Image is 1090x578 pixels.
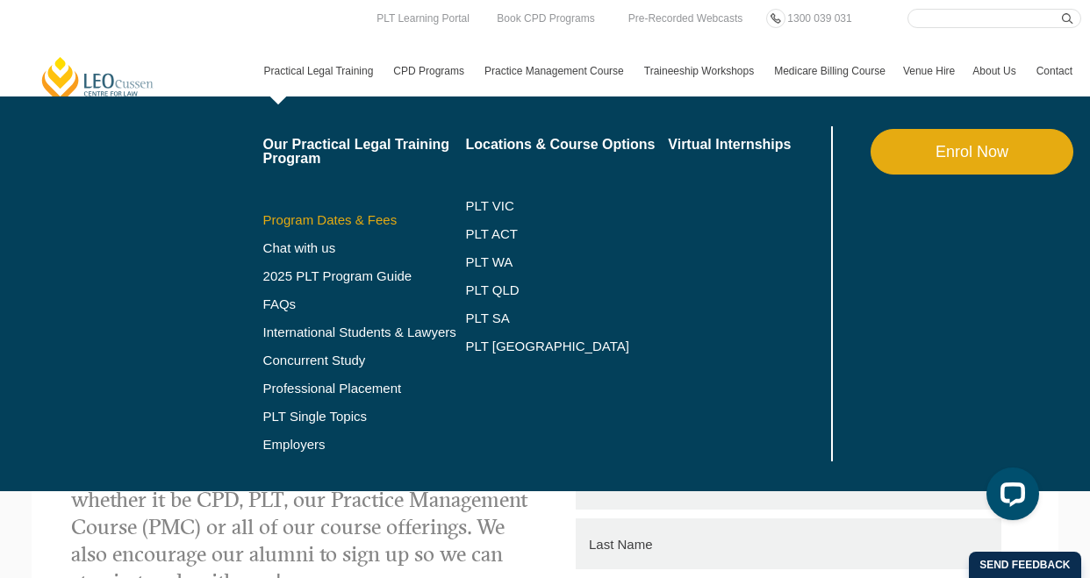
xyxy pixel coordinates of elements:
a: Employers [263,438,466,452]
iframe: LiveChat chat widget [972,460,1046,534]
a: About Us [964,46,1027,96]
a: Contact [1028,46,1081,96]
a: 1300 039 031 [783,9,856,28]
a: International Students & Lawyers [263,325,466,339]
a: Pre-Recorded Webcasts [624,9,748,28]
a: Concurrent Study [263,353,466,367]
a: PLT Learning Portal [372,9,474,28]
a: Virtual Internships [668,138,827,152]
a: PLT QLD [465,283,668,297]
a: Program Dates & Fees [263,213,466,227]
a: PLT WA [465,255,624,269]
a: Traineeship Workshops [635,46,765,96]
a: Practice Management Course [476,46,635,96]
a: Book CPD Programs [492,9,599,28]
a: PLT Single Topics [263,410,466,424]
a: 2025 PLT Program Guide [263,269,422,283]
a: Our Practical Legal Training Program [263,138,466,166]
a: FAQs [263,297,466,311]
span: 1300 039 031 [787,12,851,25]
a: Enrol Now [871,129,1073,175]
a: CPD Programs [384,46,476,96]
a: Locations & Course Options [465,138,668,152]
a: PLT SA [465,311,668,325]
a: Professional Placement [263,382,466,396]
a: PLT VIC [465,199,668,213]
a: [PERSON_NAME] Centre for Law [39,55,156,105]
a: PLT [GEOGRAPHIC_DATA] [465,339,668,353]
a: Medicare Billing Course [765,46,894,96]
input: Last Name [576,518,1001,569]
a: Chat with us [263,241,466,255]
a: Practical Legal Training [255,46,385,96]
a: PLT ACT [465,227,668,241]
a: Venue Hire [894,46,964,96]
